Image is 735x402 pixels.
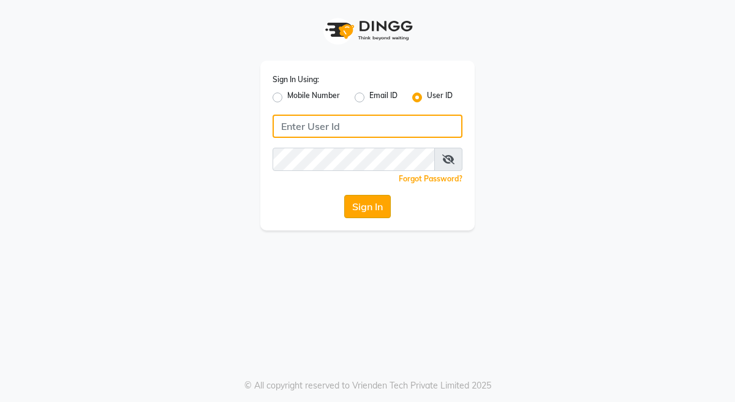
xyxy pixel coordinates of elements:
label: Sign In Using: [273,74,319,85]
label: Mobile Number [287,90,340,105]
input: Username [273,115,462,138]
button: Sign In [344,195,391,218]
img: logo1.svg [318,12,417,48]
label: User ID [427,90,453,105]
input: Username [273,148,435,171]
a: Forgot Password? [399,174,462,183]
label: Email ID [369,90,398,105]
